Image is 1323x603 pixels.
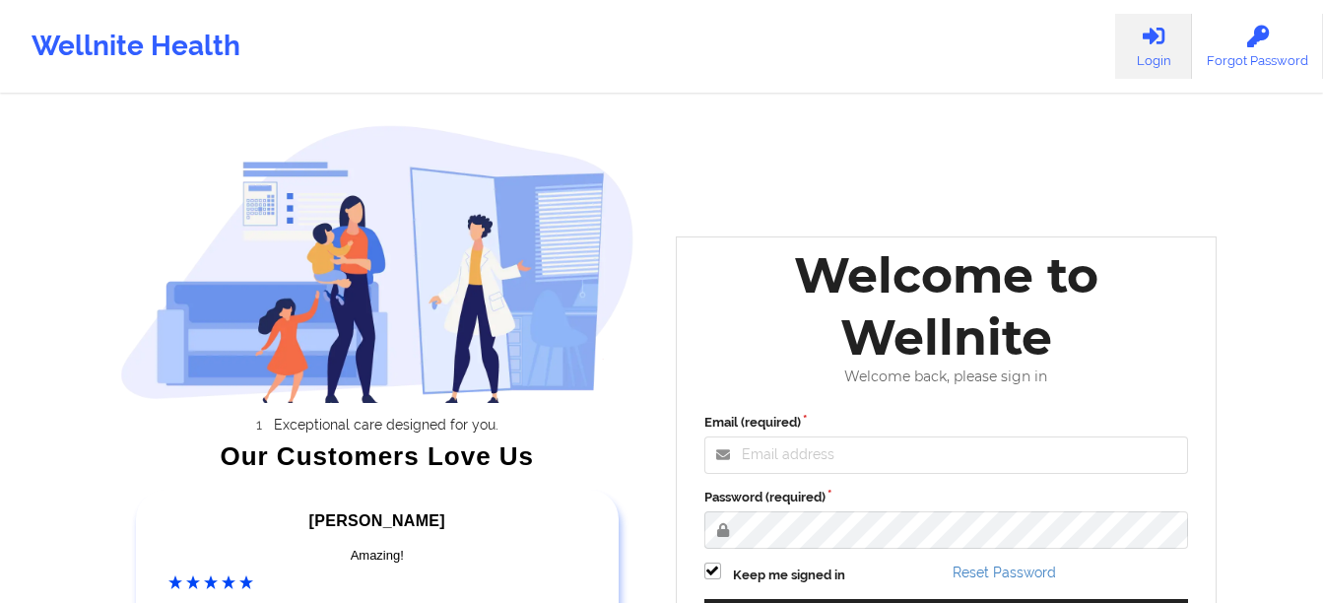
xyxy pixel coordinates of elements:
li: Exceptional care designed for you. [138,417,634,433]
input: Email address [704,436,1189,474]
a: Reset Password [953,565,1056,580]
label: Keep me signed in [733,566,845,585]
div: Welcome back, please sign in [691,368,1203,385]
div: Our Customers Love Us [120,446,634,466]
img: wellnite-auth-hero_200.c722682e.png [120,124,634,403]
a: Login [1115,14,1192,79]
label: Email (required) [704,413,1189,433]
div: Amazing! [168,546,586,566]
div: Welcome to Wellnite [691,244,1203,368]
label: Password (required) [704,488,1189,507]
span: [PERSON_NAME] [309,512,445,529]
a: Forgot Password [1192,14,1323,79]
